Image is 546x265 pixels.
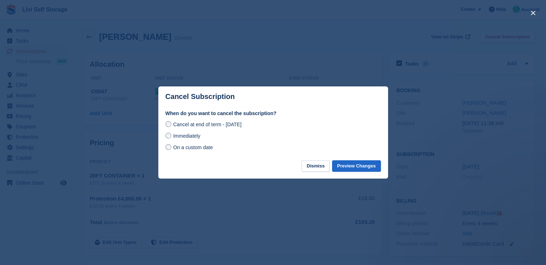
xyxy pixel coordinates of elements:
[302,160,330,172] button: Dismiss
[173,145,213,150] span: On a custom date
[173,133,200,139] span: Immediately
[332,160,381,172] button: Preview Changes
[165,93,235,101] p: Cancel Subscription
[165,133,171,138] input: Immediately
[527,7,539,19] button: close
[165,144,171,150] input: On a custom date
[165,110,381,117] label: When do you want to cancel the subscription?
[165,121,171,127] input: Cancel at end of term - [DATE]
[173,122,241,127] span: Cancel at end of term - [DATE]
